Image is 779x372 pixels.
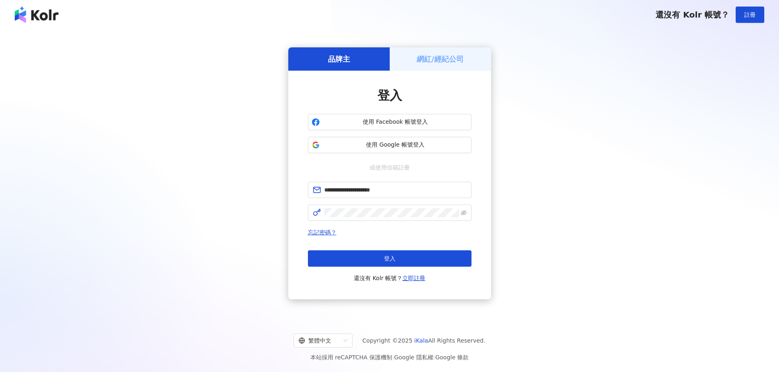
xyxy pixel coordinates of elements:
[417,54,464,64] h5: 網紅/經紀公司
[377,88,402,102] span: 登入
[308,114,471,130] button: 使用 Facebook 帳號登入
[744,11,756,18] span: 註冊
[323,141,468,149] span: 使用 Google 帳號登入
[328,54,350,64] h5: 品牌主
[310,352,469,362] span: 本站採用 reCAPTCHA 保護機制
[362,336,485,345] span: Copyright © 2025 All Rights Reserved.
[433,354,436,361] span: |
[435,354,469,361] a: Google 條款
[736,7,764,23] button: 註冊
[308,137,471,153] button: 使用 Google 帳號登入
[461,210,467,216] span: eye-invisible
[15,7,58,23] img: logo
[323,118,468,126] span: 使用 Facebook 帳號登入
[354,273,426,283] span: 還沒有 Kolr 帳號？
[402,275,425,281] a: 立即註冊
[414,337,428,344] a: iKala
[299,334,340,347] div: 繁體中文
[656,10,729,20] span: 還沒有 Kolr 帳號？
[308,229,337,236] a: 忘記密碼？
[392,354,394,361] span: |
[308,250,471,267] button: 登入
[384,255,395,262] span: 登入
[364,163,415,172] span: 或使用信箱註冊
[394,354,433,361] a: Google 隱私權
